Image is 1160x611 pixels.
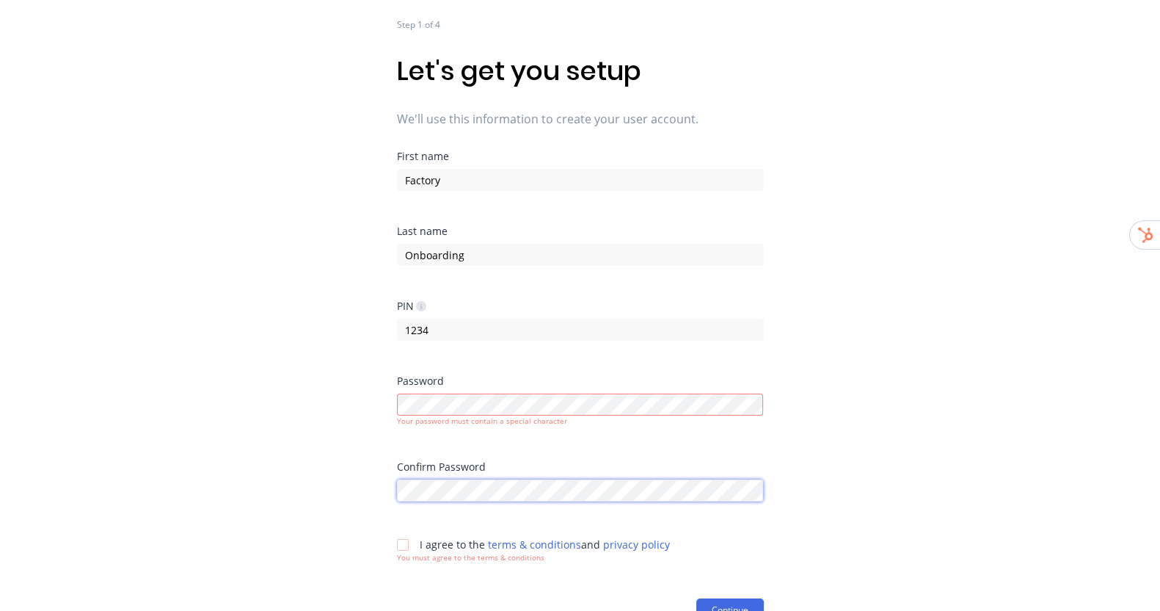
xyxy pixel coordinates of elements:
[397,462,764,472] div: Confirm Password
[488,538,581,552] a: terms & conditions
[420,538,670,552] span: I agree to the and
[397,299,426,313] div: PIN
[397,416,764,427] div: Your password must contain a special character
[397,552,670,563] div: You must agree to the terms & conditions
[397,55,764,87] h1: Let's get you setup
[397,18,440,31] span: Step 1 of 4
[603,538,670,552] a: privacy policy
[397,110,764,128] span: We'll use this information to create your user account.
[397,226,764,236] div: Last name
[397,376,764,386] div: Password
[397,151,764,162] div: First name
